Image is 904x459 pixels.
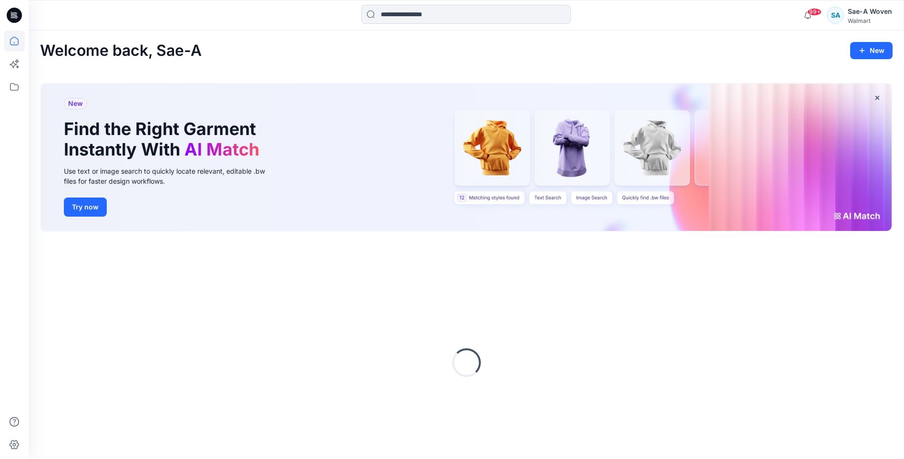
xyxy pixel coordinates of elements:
[184,139,259,160] span: AI Match
[850,42,893,59] button: New
[68,98,83,109] span: New
[64,198,107,217] button: Try now
[64,166,278,186] div: Use text or image search to quickly locate relevant, editable .bw files for faster design workflows.
[848,6,892,17] div: Sae-A Woven
[827,7,844,24] div: SA
[64,119,264,160] h1: Find the Right Garment Instantly With
[40,42,202,60] h2: Welcome back, Sae-A
[848,17,892,24] div: Walmart
[807,8,822,16] span: 99+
